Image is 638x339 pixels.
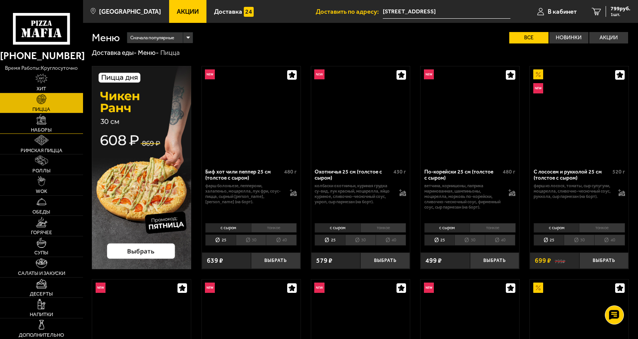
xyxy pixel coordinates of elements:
[202,66,301,164] a: НовинкаБиф хот чили пеппер 25 см (толстое с сыром)
[503,169,515,175] span: 480 г
[534,235,564,246] li: 25
[360,223,406,233] li: тонкое
[99,8,161,15] span: [GEOGRAPHIC_DATA]
[284,169,297,175] span: 480 г
[533,83,543,93] img: Новинка
[205,69,215,79] img: Новинка
[589,32,628,43] label: Акции
[424,183,502,210] p: ветчина, корнишоны, паприка маринованная, шампиньоны, моцарелла, морковь по-корейски, сливочно-че...
[34,250,48,255] span: Супы
[612,169,625,175] span: 520 г
[509,32,548,43] label: Все
[314,69,324,79] img: Новинка
[424,223,470,233] li: с сыром
[579,252,629,269] button: Выбрать
[21,148,62,153] span: Римская пицца
[594,235,625,246] li: 40
[424,235,455,246] li: 25
[30,312,53,317] span: Напитки
[533,69,543,79] img: Акционный
[316,257,333,264] span: 579 ₽
[534,169,611,182] div: С лососем и рукколой 25 см (толстое с сыром)
[611,12,630,17] span: 1 шт.
[383,5,510,19] span: проспект Металлистов, 19/30
[424,283,434,292] img: Новинка
[533,283,543,292] img: Акционный
[251,252,301,269] button: Выбрать
[345,235,376,246] li: 30
[236,235,266,246] li: 30
[393,169,406,175] span: 430 г
[205,183,283,205] p: фарш болоньезе, пепперони, халапеньо, моцарелла, лук фри, соус-пицца, сырный [PERSON_NAME], [PERS...
[214,8,242,15] span: Доставка
[32,107,50,112] span: Пицца
[555,257,565,264] s: 799 ₽
[19,333,64,337] span: Дополнительно
[205,283,215,292] img: Новинка
[32,168,51,173] span: Роллы
[138,49,159,56] a: Меню-
[470,252,520,269] button: Выбрать
[205,235,236,246] li: 25
[360,252,410,269] button: Выбрать
[36,189,47,194] span: WOK
[535,257,551,264] span: 699 ₽
[534,183,611,199] p: фарш из лосося, томаты, сыр сулугуни, моцарелла, сливочно-чесночный соус, руккола, сыр пармезан (...
[32,209,50,214] span: Обеды
[130,32,174,44] span: Сначала популярные
[311,66,410,164] a: НовинкаОхотничья 25 см (толстое с сыром)
[316,8,383,15] span: Доставить по адресу:
[454,235,485,246] li: 30
[534,223,579,233] li: с сыром
[425,257,442,264] span: 499 ₽
[37,86,46,91] span: Хит
[530,66,628,164] a: АкционныйНовинкаС лососем и рукколой 25 см (толстое с сыром)
[31,127,52,132] span: Наборы
[424,169,501,182] div: По-корейски 25 см (толстое с сыром)
[315,235,345,246] li: 25
[548,8,577,15] span: В кабинет
[207,257,223,264] span: 639 ₽
[205,169,282,182] div: Биф хот чили пеппер 25 см (толстое с сыром)
[266,235,297,246] li: 40
[31,230,52,235] span: Горячее
[383,5,510,19] input: Ваш адрес доставки
[18,271,65,276] span: Салаты и закуски
[470,223,515,233] li: тонкое
[611,6,630,11] span: 799 руб.
[244,7,254,17] img: 15daf4d41897b9f0e9f617042186c801.svg
[177,8,199,15] span: Акции
[549,32,588,43] label: Новинки
[205,223,251,233] li: с сыром
[30,291,53,296] span: Десерты
[315,183,392,205] p: колбаски охотничьи, куриная грудка су-вид, лук красный, моцарелла, яйцо куриное, сливочно-чесночн...
[564,235,594,246] li: 30
[579,223,625,233] li: тонкое
[92,32,120,43] h1: Меню
[92,49,137,56] a: Доставка еды-
[315,223,360,233] li: с сыром
[314,283,324,292] img: Новинка
[251,223,297,233] li: тонкое
[376,235,406,246] li: 40
[424,69,434,79] img: Новинка
[96,283,106,292] img: Новинка
[485,235,516,246] li: 40
[421,66,519,164] a: НовинкаПо-корейски 25 см (толстое с сыром)
[160,48,180,57] div: Пицца
[315,169,392,182] div: Охотничья 25 см (толстое с сыром)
